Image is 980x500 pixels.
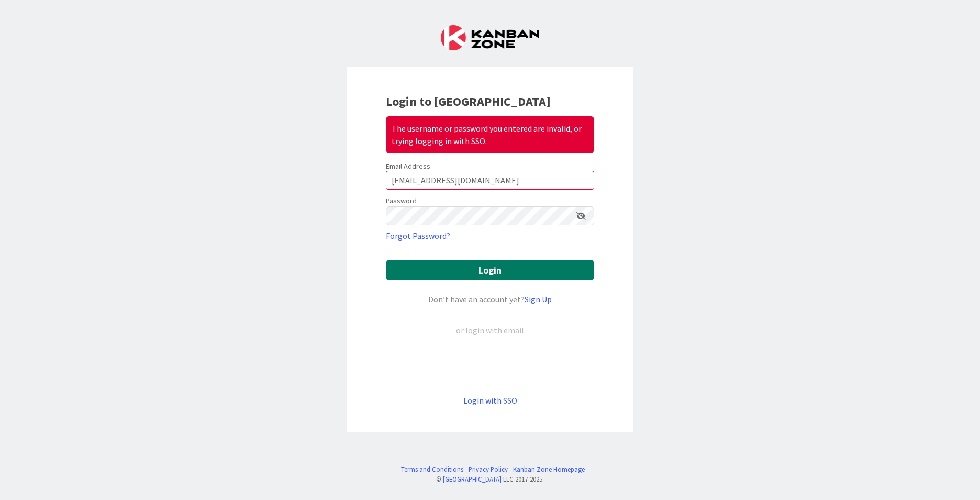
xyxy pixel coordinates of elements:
[401,464,463,474] a: Terms and Conditions
[381,354,599,377] iframe: Sign in with Google Button
[469,464,508,474] a: Privacy Policy
[386,195,417,206] label: Password
[513,464,585,474] a: Kanban Zone Homepage
[443,475,502,483] a: [GEOGRAPHIC_DATA]
[386,293,594,306] div: Don’t have an account yet?
[525,294,552,305] a: Sign Up
[441,25,539,50] img: Kanban Zone
[386,230,450,242] a: Forgot Password?
[386,260,594,280] button: Login
[386,116,594,153] div: The username or password you entered are invalid, or trying logging in with SSO.
[396,474,585,484] div: © LLC 2017- 2025 .
[386,161,430,171] label: Email Address
[463,395,517,406] a: Login with SSO
[386,93,551,110] b: Login to [GEOGRAPHIC_DATA]
[453,324,527,336] div: or login with email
